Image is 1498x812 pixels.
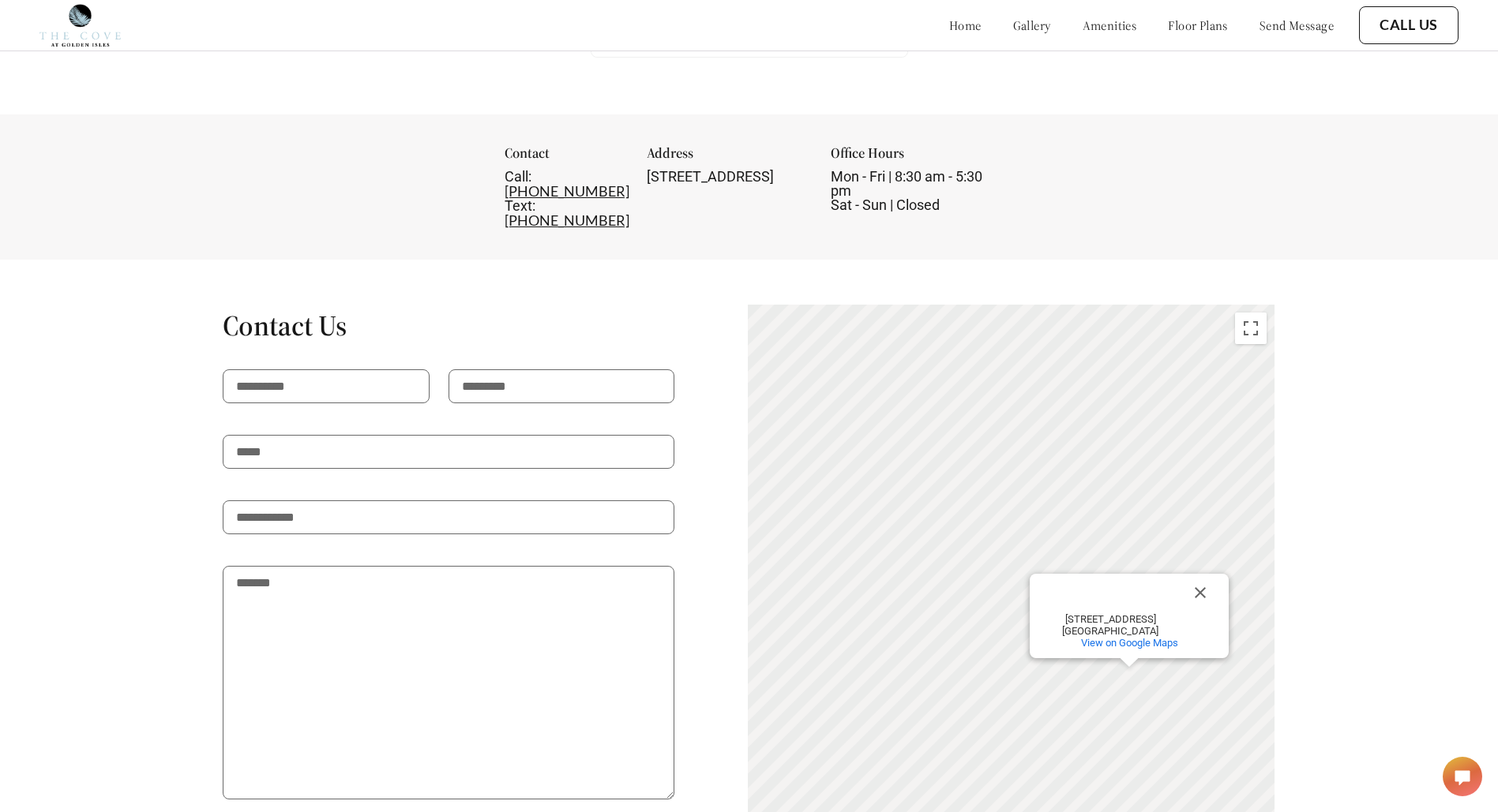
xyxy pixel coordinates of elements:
[831,146,994,170] div: Office Hours
[1168,17,1228,33] a: floor plans
[39,4,121,47] img: cove_at_golden_isles_logo.png
[505,211,629,229] a: [PHONE_NUMBER]
[1039,587,1181,599] div: EXPRESSWAY TOWING
[1039,613,1181,625] div: [STREET_ADDRESS]
[1013,17,1051,33] a: gallery
[505,146,627,170] div: Contact
[831,170,994,212] div: Mon - Fri | 8:30 am - 5:30 pm
[1359,6,1459,44] button: Call Us
[831,196,940,213] span: Sat - Sun | Closed
[1083,17,1137,33] a: amenities
[1181,574,1219,612] button: Close
[1260,17,1334,33] a: send message
[505,197,535,214] span: Text:
[1380,17,1438,34] a: Call Us
[1235,312,1267,344] button: Toggle fullscreen view
[1030,574,1229,658] div: EXPRESSWAY TOWING
[647,170,810,184] div: [STREET_ADDRESS]
[1039,625,1181,637] div: [GEOGRAPHIC_DATA]
[949,17,982,33] a: home
[505,168,531,185] span: Call:
[647,146,810,170] div: Address
[1081,637,1178,649] a: View on Google Maps
[505,182,629,200] a: [PHONE_NUMBER]
[223,308,674,343] h1: Contact Us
